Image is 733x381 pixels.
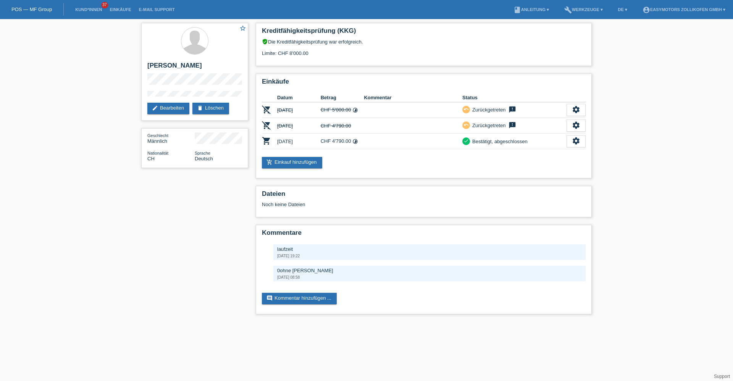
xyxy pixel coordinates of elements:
i: delete [197,105,203,111]
span: Schweiz [147,156,155,161]
a: E-Mail Support [135,7,179,12]
i: Fixe Raten (12 Raten) [352,107,358,113]
i: POSP00028559 [262,136,271,145]
a: bookAnleitung ▾ [510,7,553,12]
a: POS — MF Group [11,6,52,12]
a: add_shopping_cartEinkauf hinzufügen [262,157,322,168]
td: CHF 5'000.00 [321,102,364,118]
div: Männlich [147,132,195,144]
i: star_border [239,25,246,32]
i: Fixe Raten (12 Raten) [352,139,358,144]
i: verified_user [262,39,268,45]
h2: Kommentare [262,229,586,241]
i: POSP00028482 [262,121,271,130]
i: add_shopping_cart [266,159,273,165]
i: undo [463,107,469,112]
a: commentKommentar hinzufügen ... [262,293,337,304]
td: [DATE] [277,102,321,118]
div: Die Kreditfähigkeitsprüfung war erfolgreich. Limite: CHF 8'000.00 [262,39,586,62]
span: Sprache [195,151,210,155]
span: Nationalität [147,151,168,155]
h2: Einkäufe [262,78,586,89]
i: settings [572,105,580,114]
div: laufzeit [277,246,582,252]
td: CHF 4'790.00 [321,134,364,149]
a: DE ▾ [614,7,631,12]
a: deleteLöschen [192,103,229,114]
div: Zurückgetreten [470,106,505,114]
h2: Kreditfähigkeitsprüfung (KKG) [262,27,586,39]
i: POSP00028481 [262,105,271,114]
td: CHF 4'790.00 [321,118,364,134]
i: edit [152,105,158,111]
th: Status [462,93,567,102]
i: book [513,6,521,14]
span: Geschlecht [147,133,168,138]
th: Betrag [321,93,364,102]
div: Zurückgetreten [470,121,505,129]
i: undo [463,122,469,128]
a: star_border [239,25,246,33]
i: account_circle [643,6,650,14]
div: [DATE] 19:22 [277,254,582,258]
a: Einkäufe [106,7,135,12]
td: [DATE] [277,134,321,149]
th: Datum [277,93,321,102]
th: Kommentar [364,93,462,102]
div: Noch keine Dateien [262,202,495,207]
a: Kund*innen [71,7,106,12]
h2: Dateien [262,190,586,202]
a: editBearbeiten [147,103,189,114]
i: settings [572,137,580,145]
span: 37 [101,2,108,8]
div: 0ohne [PERSON_NAME] [277,268,582,273]
a: Support [714,374,730,379]
span: Deutsch [195,156,213,161]
i: build [564,6,572,14]
i: comment [266,295,273,301]
i: feedback [508,106,517,113]
i: feedback [508,121,517,129]
h2: [PERSON_NAME] [147,62,242,73]
div: Bestätigt, abgeschlossen [470,137,528,145]
i: check [463,138,469,144]
td: [DATE] [277,118,321,134]
a: account_circleEasymotors Zollikofen GmbH ▾ [639,7,729,12]
a: buildWerkzeuge ▾ [560,7,607,12]
i: settings [572,121,580,129]
div: [DATE] 08:58 [277,275,582,279]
